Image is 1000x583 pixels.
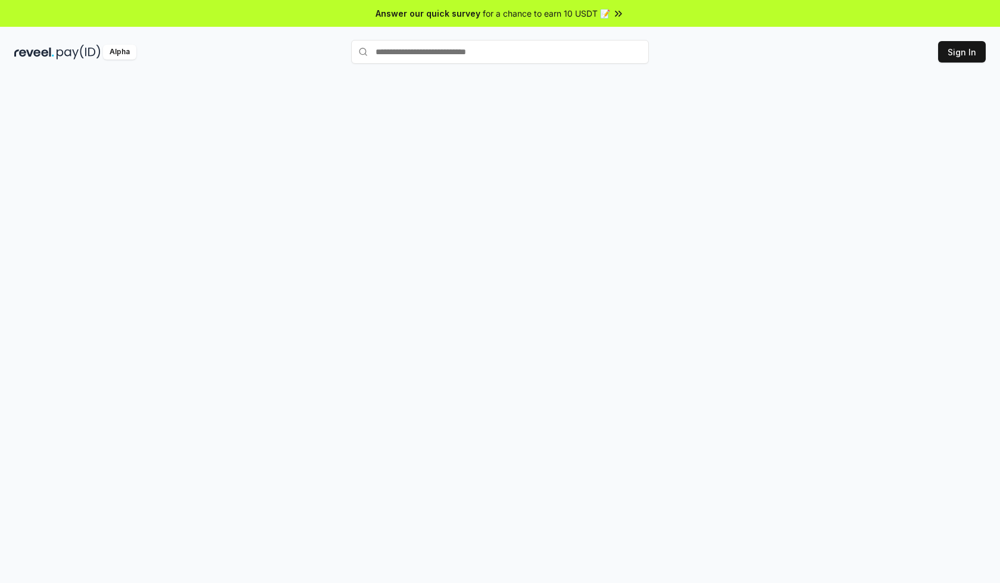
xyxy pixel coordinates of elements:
[938,41,986,63] button: Sign In
[376,7,480,20] span: Answer our quick survey
[57,45,101,60] img: pay_id
[103,45,136,60] div: Alpha
[14,45,54,60] img: reveel_dark
[483,7,610,20] span: for a chance to earn 10 USDT 📝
